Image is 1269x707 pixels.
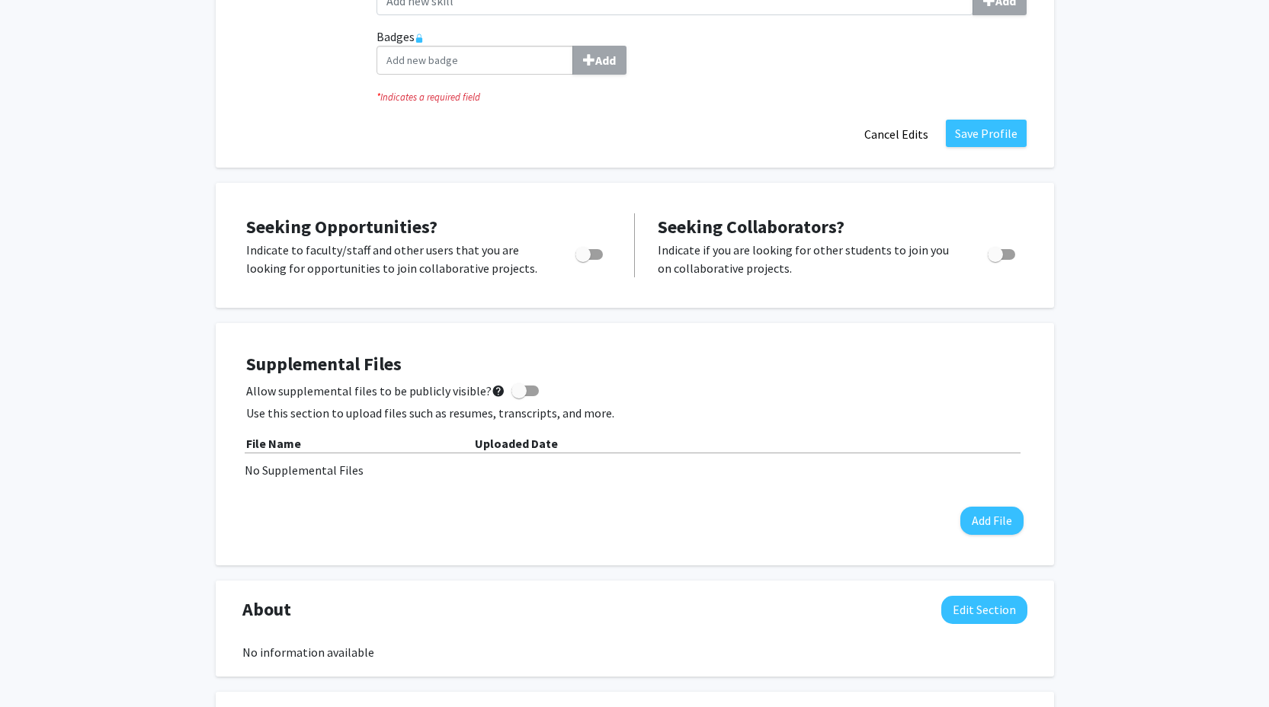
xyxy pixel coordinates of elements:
button: Badges [572,46,626,75]
p: Indicate to faculty/staff and other users that you are looking for opportunities to join collabor... [246,241,546,277]
button: Save Profile [946,120,1027,147]
span: Allow supplemental files to be publicly visible? [246,382,505,400]
div: Toggle [569,241,611,264]
div: No Supplemental Files [245,461,1025,479]
span: Seeking Collaborators? [658,215,844,238]
i: Indicates a required field [377,90,1027,104]
button: Cancel Edits [854,120,938,149]
div: No information available [242,643,1027,661]
p: Indicate if you are looking for other students to join you on collaborative projects. [658,241,959,277]
label: Badges [377,27,1027,75]
div: Toggle [982,241,1024,264]
iframe: Chat [11,638,65,696]
button: Add File [960,507,1024,535]
b: File Name [246,436,301,451]
input: BadgesAdd [377,46,573,75]
p: Use this section to upload files such as resumes, transcripts, and more. [246,404,1024,422]
h4: Supplemental Files [246,353,1024,376]
b: Add [595,53,616,68]
button: Edit About [941,596,1027,624]
span: About [242,596,291,623]
b: Uploaded Date [475,436,558,451]
mat-icon: help [492,382,505,400]
span: Seeking Opportunities? [246,215,437,238]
